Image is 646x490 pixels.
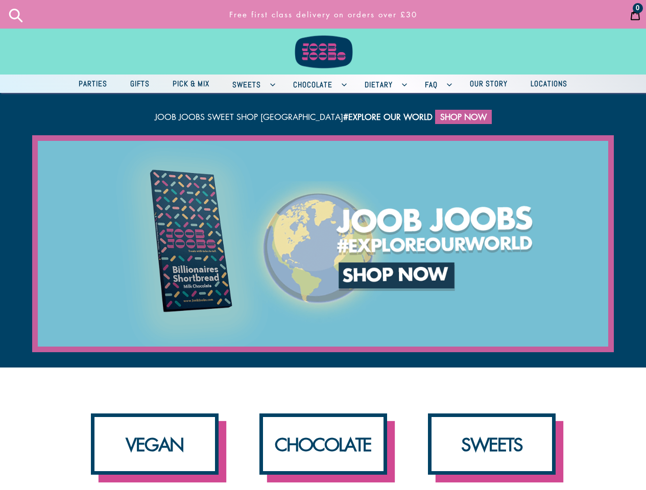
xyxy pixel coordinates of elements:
a: Locations [520,77,578,91]
span: Locations [525,77,572,90]
span: Chocolate [288,78,338,91]
a: Gifts [120,77,160,91]
span: Pick & Mix [168,77,214,90]
a: SWEETS [428,413,556,475]
span: Sweets [227,78,266,91]
a: Parties [68,77,117,91]
a: Free first class delivery on orders over £30 [119,5,528,24]
span: Our Story [465,77,513,90]
a: Our Story [460,77,518,91]
strong: #explore our world [343,111,433,122]
a: CHOCOLATE [259,413,387,475]
img: Joob Joobs [288,5,359,70]
span: Parties [74,77,112,90]
button: Chocolate [283,75,352,93]
span: Dietary [360,78,398,91]
button: Dietary [354,75,412,93]
a: Pick & Mix [162,77,220,91]
a: 0 [625,2,646,27]
a: Shop Now [435,110,492,124]
button: FAQ [415,75,457,93]
p: Free first class delivery on orders over £30 [123,5,523,24]
button: Sweets [222,75,280,93]
img: shop-joobjoobs_5000x5000_v-1614400675.png [38,141,608,347]
span: Gifts [125,77,155,90]
span: 0 [636,5,640,12]
a: VEGAN [91,413,219,475]
span: FAQ [420,78,443,91]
